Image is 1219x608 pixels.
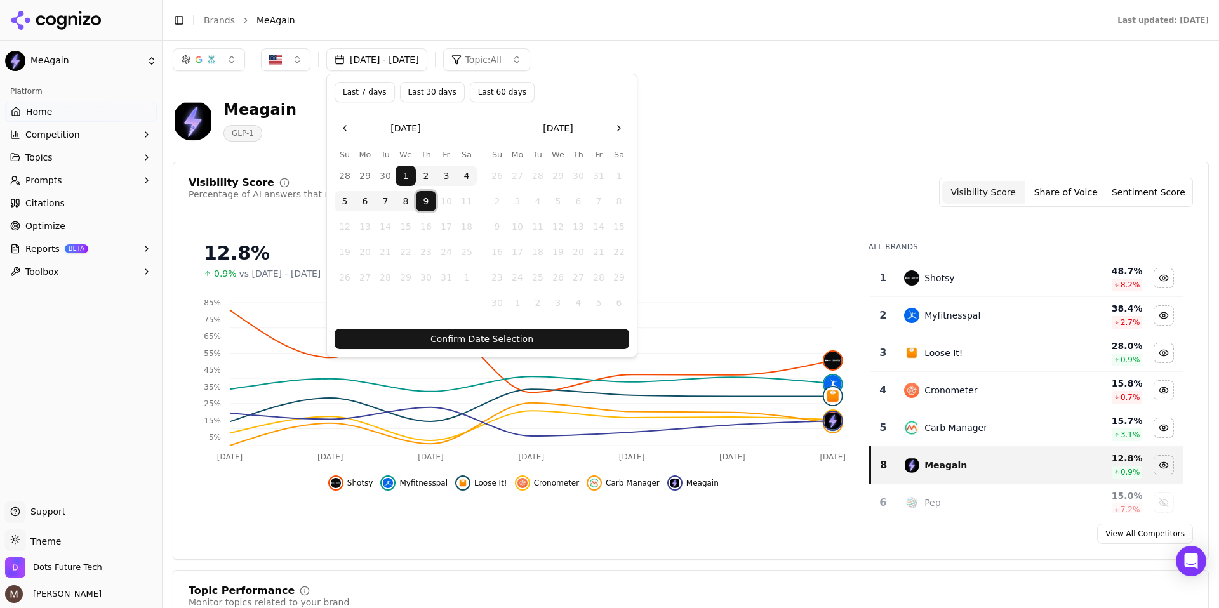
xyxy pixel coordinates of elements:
div: 2 [875,308,892,323]
button: Hide cronometer data [1154,380,1174,400]
div: Last updated: [DATE] [1117,15,1209,25]
button: Hide myfitnesspal data [1154,305,1174,326]
button: Go to the Next Month [609,118,629,138]
tr: 6pepPep15.0%7.2%Show pep data [870,484,1183,522]
div: All Brands [869,242,1183,252]
button: Sunday, October 5th, 2025, selected [335,191,355,211]
tr: 4cronometerCronometer15.8%0.7%Hide cronometer data [870,372,1183,409]
tspan: [DATE] [317,453,343,461]
img: shotsy [904,270,919,286]
button: Monday, September 29th, 2025 [355,166,375,186]
div: Platform [5,81,157,102]
img: shotsy [331,478,341,488]
button: Tuesday, September 30th, 2025 [375,166,396,186]
th: Tuesday [528,149,548,161]
button: Saturday, October 4th, 2025, selected [456,166,477,186]
div: Percentage of AI answers that mention your brand [189,188,413,201]
div: Carb Manager [924,421,987,434]
button: Open user button [5,585,102,603]
tspan: [DATE] [418,453,444,461]
button: Wednesday, October 8th, 2025, selected [396,191,416,211]
tspan: 85% [204,298,221,307]
div: 48.7 % [1061,265,1142,277]
tspan: 15% [204,416,221,425]
span: GLP-1 [223,125,262,142]
div: 12.8 % [1061,452,1142,465]
a: Home [5,102,157,122]
span: Loose It! [474,478,507,488]
div: 15.8 % [1061,377,1142,390]
button: Show pep data [1154,492,1174,513]
div: Open Intercom Messenger [1176,546,1206,576]
span: 2.7 % [1121,317,1140,327]
img: loose it! [904,345,919,360]
div: Myfitnesspal [924,309,980,322]
span: Cronometer [534,478,579,488]
div: Pep [924,496,940,509]
span: 0.7 % [1121,392,1140,402]
img: myfitnesspal [824,375,842,393]
div: Shotsy [924,272,954,284]
div: Meagain [223,100,296,120]
div: Loose It! [924,347,963,359]
button: Prompts [5,170,157,190]
img: myfitnesspal [383,478,393,488]
span: Shotsy [347,478,373,488]
th: Wednesday [548,149,568,161]
img: meagain [904,458,919,473]
th: Monday [507,149,528,161]
tspan: 55% [204,349,221,358]
img: meagain [824,412,842,430]
div: 6 [875,495,892,510]
button: Toolbox [5,261,157,282]
img: United States [269,53,282,66]
a: Optimize [5,216,157,236]
th: Monday [355,149,375,161]
span: Support [25,505,65,518]
div: 1 [875,270,892,286]
button: Confirm Date Selection [335,329,629,349]
th: Tuesday [375,149,396,161]
div: 8 [876,458,892,473]
th: Friday [436,149,456,161]
a: View All Competitors [1097,524,1193,544]
button: Hide meagain data [1154,455,1174,475]
tspan: [DATE] [519,453,545,461]
span: Prompts [25,174,62,187]
img: carb manager [904,420,919,435]
span: BETA [65,244,88,253]
img: loose it! [458,478,468,488]
tspan: [DATE] [719,453,745,461]
th: Thursday [568,149,589,161]
img: Dots Future Tech [5,557,25,578]
img: myfitnesspal [904,308,919,323]
button: Last 7 days [335,82,395,102]
tspan: 25% [204,399,221,408]
tspan: 35% [204,383,221,392]
button: [DATE] - [DATE] [326,48,427,71]
a: Citations [5,193,157,213]
img: carb manager [589,478,599,488]
button: Monday, October 6th, 2025, selected [355,191,375,211]
tspan: 75% [204,315,221,324]
span: Reports [25,242,60,255]
span: 0.9 % [1121,355,1140,365]
th: Sunday [487,149,507,161]
button: Hide shotsy data [328,475,373,491]
div: 15.0 % [1061,489,1142,502]
th: Thursday [416,149,436,161]
button: Today, Thursday, October 9th, 2025, selected [416,191,436,211]
button: Hide carb manager data [587,475,660,491]
img: MeAgain [173,100,213,141]
span: 0.9% [214,267,237,280]
nav: breadcrumb [204,14,1092,27]
a: Brands [204,15,235,25]
span: Meagain [686,478,719,488]
div: 3 [875,345,892,360]
span: [PERSON_NAME] [28,588,102,600]
span: Optimize [25,220,65,232]
span: 3.1 % [1121,430,1140,440]
img: cronometer [904,383,919,398]
button: Last 60 days [470,82,535,102]
span: 0.9 % [1121,467,1140,477]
